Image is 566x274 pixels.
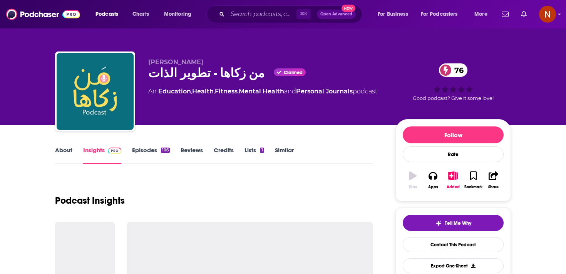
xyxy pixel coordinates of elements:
[409,185,417,189] div: Play
[83,146,121,164] a: InsightsPodchaser Pro
[127,8,154,20] a: Charts
[296,9,311,19] span: ⌘ K
[416,8,469,20] button: open menu
[421,9,458,20] span: For Podcasters
[296,88,353,95] a: Personal Journals
[132,146,170,164] a: Episodes106
[403,237,504,252] a: Contact This Podcast
[539,6,556,23] span: Logged in as AdelNBM
[95,9,118,20] span: Podcasts
[317,10,356,19] button: Open AdvancedNew
[6,7,80,22] img: Podchaser - Follow, Share and Rate Podcasts
[395,58,511,106] div: 76Good podcast? Give it some love!
[55,146,72,164] a: About
[445,220,471,226] span: Tell Me Why
[320,12,352,16] span: Open Advanced
[192,88,214,95] a: Health
[275,146,294,164] a: Similar
[428,185,438,189] div: Apps
[260,148,264,153] div: 1
[443,166,463,194] button: Added
[539,6,556,23] button: Show profile menu
[228,8,296,20] input: Search podcasts, credits, & more...
[378,9,408,20] span: For Business
[148,58,203,66] span: [PERSON_NAME]
[403,146,504,162] div: Rate
[158,88,191,95] a: Education
[488,185,499,189] div: Share
[159,8,201,20] button: open menu
[244,146,264,164] a: Lists1
[372,8,418,20] button: open menu
[447,185,460,189] div: Added
[214,146,234,164] a: Credits
[484,166,504,194] button: Share
[214,88,215,95] span: ,
[148,87,377,96] div: An podcast
[214,5,370,23] div: Search podcasts, credits, & more...
[284,71,303,75] span: Claimed
[403,126,504,143] button: Follow
[239,88,284,95] a: Mental Health
[215,88,238,95] a: Fitness
[413,95,494,101] span: Good podcast? Give it some love!
[403,215,504,231] button: tell me why sparkleTell Me Why
[90,8,128,20] button: open menu
[439,63,467,77] a: 76
[403,258,504,273] button: Export One-Sheet
[181,146,203,164] a: Reviews
[447,63,467,77] span: 76
[423,166,443,194] button: Apps
[474,9,487,20] span: More
[132,9,149,20] span: Charts
[435,220,442,226] img: tell me why sparkle
[238,88,239,95] span: ,
[403,166,423,194] button: Play
[463,166,483,194] button: Bookmark
[464,185,482,189] div: Bookmark
[518,8,530,21] a: Show notifications dropdown
[161,148,170,153] div: 106
[191,88,192,95] span: ,
[57,53,134,130] img: من زكاها - تطوير الذات
[342,5,355,12] span: New
[499,8,512,21] a: Show notifications dropdown
[469,8,497,20] button: open menu
[284,88,296,95] span: and
[164,9,191,20] span: Monitoring
[108,148,121,154] img: Podchaser Pro
[55,195,125,206] h1: Podcast Insights
[539,6,556,23] img: User Profile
